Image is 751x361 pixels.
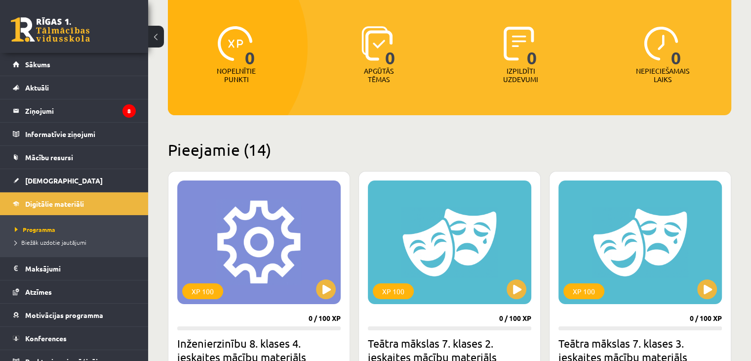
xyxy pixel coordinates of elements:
[15,238,138,247] a: Biežāk uzdotie jautājumi
[25,99,136,122] legend: Ziņojumi
[168,140,731,159] h2: Pieejamie (14)
[13,99,136,122] a: Ziņojumi8
[527,26,537,67] span: 0
[13,53,136,76] a: Sākums
[25,334,67,343] span: Konferences
[218,26,252,61] img: icon-xp-0682a9bc20223a9ccc6f5883a126b849a74cddfe5390d2b41b4391c66f2066e7.svg
[13,169,136,192] a: [DEMOGRAPHIC_DATA]
[563,283,604,299] div: XP 100
[11,17,90,42] a: Rīgas 1. Tālmācības vidusskola
[13,146,136,169] a: Mācību resursi
[217,67,256,84] p: Nopelnītie punkti
[13,327,136,350] a: Konferences
[15,225,138,234] a: Programma
[15,226,55,233] span: Programma
[361,26,393,61] img: icon-learned-topics-4a711ccc23c960034f471b6e78daf4a3bad4a20eaf4de84257b87e66633f6470.svg
[25,60,50,69] span: Sākums
[25,176,103,185] span: [DEMOGRAPHIC_DATA]
[636,67,689,84] p: Nepieciešamais laiks
[15,238,86,246] span: Biežāk uzdotie jautājumi
[385,26,395,67] span: 0
[182,283,223,299] div: XP 100
[25,199,84,208] span: Digitālie materiāli
[25,311,103,319] span: Motivācijas programma
[501,67,540,84] p: Izpildīti uzdevumi
[25,153,73,162] span: Mācību resursi
[504,26,534,61] img: icon-completed-tasks-ad58ae20a441b2904462921112bc710f1caf180af7a3daa7317a5a94f2d26646.svg
[25,83,49,92] span: Aktuāli
[245,26,255,67] span: 0
[25,123,136,145] legend: Informatīvie ziņojumi
[25,287,52,296] span: Atzīmes
[13,280,136,303] a: Atzīmes
[122,104,136,118] i: 8
[13,257,136,280] a: Maksājumi
[671,26,681,67] span: 0
[25,257,136,280] legend: Maksājumi
[644,26,678,61] img: icon-clock-7be60019b62300814b6bd22b8e044499b485619524d84068768e800edab66f18.svg
[373,283,414,299] div: XP 100
[13,123,136,145] a: Informatīvie ziņojumi
[13,76,136,99] a: Aktuāli
[359,67,398,84] p: Apgūtās tēmas
[13,304,136,326] a: Motivācijas programma
[13,192,136,215] a: Digitālie materiāli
